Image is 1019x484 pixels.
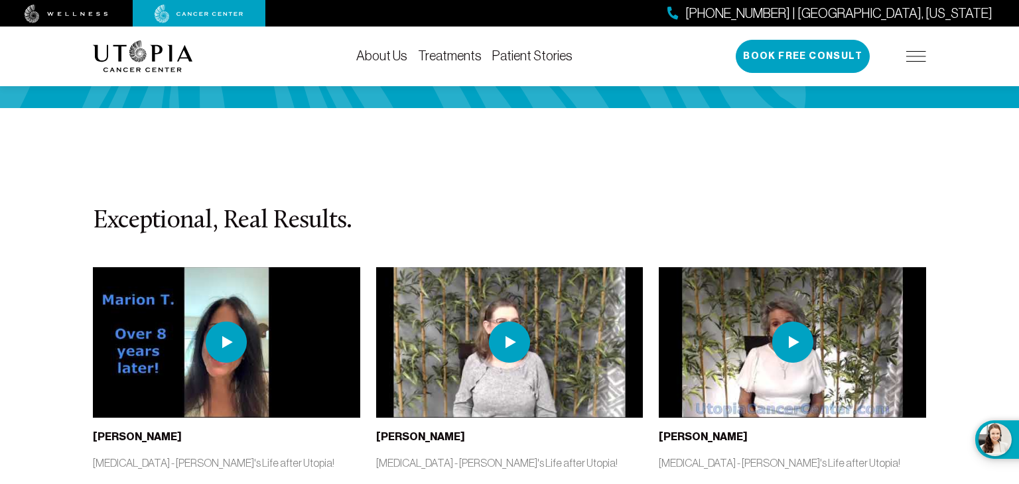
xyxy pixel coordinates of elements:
h3: Exceptional, Real Results. [93,208,926,235]
img: logo [93,40,193,72]
span: [PHONE_NUMBER] | [GEOGRAPHIC_DATA], [US_STATE] [685,4,992,23]
p: [MEDICAL_DATA] - [PERSON_NAME]'s Life after Utopia! [659,455,926,470]
img: wellness [25,5,108,23]
b: [PERSON_NAME] [93,430,182,443]
img: thumbnail [659,267,926,417]
img: play icon [772,322,813,363]
img: play icon [206,322,247,363]
a: About Us [356,48,407,63]
a: [PHONE_NUMBER] | [GEOGRAPHIC_DATA], [US_STATE] [667,4,992,23]
p: [MEDICAL_DATA] - [PERSON_NAME]'s Life after Utopia! [93,455,360,470]
img: cancer center [155,5,243,23]
a: Treatments [418,48,482,63]
img: thumbnail [376,267,644,417]
img: icon-hamburger [906,51,926,62]
b: [PERSON_NAME] [376,430,465,443]
a: Patient Stories [492,48,573,63]
b: [PERSON_NAME] [659,430,748,443]
p: [MEDICAL_DATA] - [PERSON_NAME]'s Life after Utopia! [376,455,644,470]
button: Book Free Consult [736,40,870,73]
img: thumbnail [93,267,360,417]
img: play icon [489,322,530,363]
